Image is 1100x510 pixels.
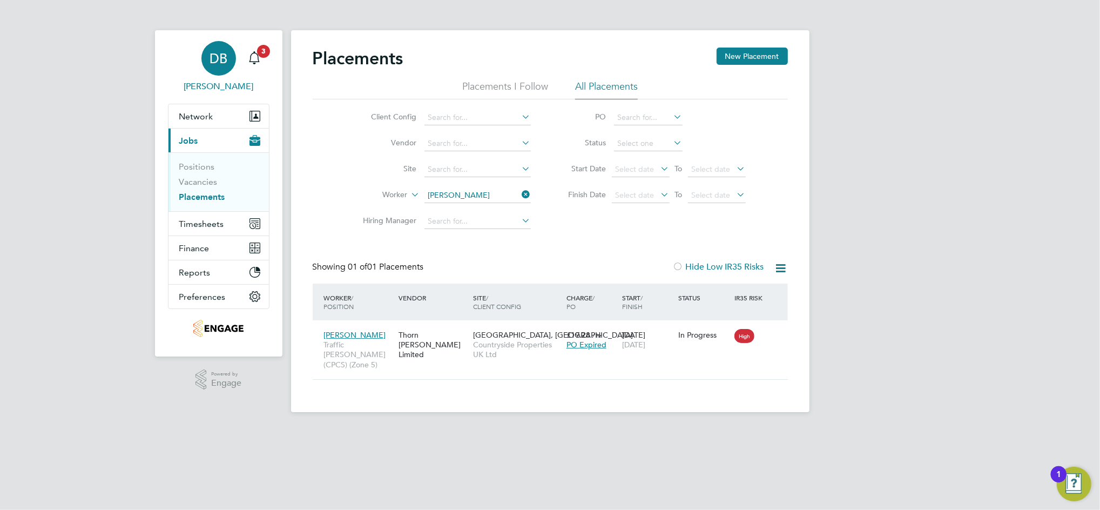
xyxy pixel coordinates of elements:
[424,110,531,125] input: Search for...
[614,110,683,125] input: Search for...
[313,261,426,273] div: Showing
[179,136,198,146] span: Jobs
[355,112,417,122] label: Client Config
[179,192,225,202] a: Placements
[1056,474,1061,488] div: 1
[179,219,224,229] span: Timesheets
[732,288,769,307] div: IR35 Risk
[424,162,531,177] input: Search for...
[346,190,408,200] label: Worker
[168,285,269,308] button: Preferences
[348,261,368,272] span: 01 of
[717,48,788,65] button: New Placement
[592,331,602,339] span: / hr
[558,164,606,173] label: Start Date
[619,325,676,355] div: [DATE]
[179,177,218,187] a: Vacancies
[473,330,633,340] span: [GEOGRAPHIC_DATA], [GEOGRAPHIC_DATA]
[673,261,764,272] label: Hide Low IR35 Risks
[672,162,686,176] span: To
[321,324,788,333] a: [PERSON_NAME]Traffic [PERSON_NAME] (CPCS) (Zone 5)Thorn [PERSON_NAME] Limited[GEOGRAPHIC_DATA], [...
[566,340,606,350] span: PO Expired
[168,129,269,152] button: Jobs
[470,288,564,316] div: Site
[473,340,561,359] span: Countryside Properties UK Ltd
[168,41,269,93] a: DB[PERSON_NAME]
[616,164,654,174] span: Select date
[678,330,729,340] div: In Progress
[155,30,282,357] nav: Main navigation
[321,288,396,316] div: Worker
[195,370,241,390] a: Powered byEngage
[211,379,241,388] span: Engage
[324,293,354,311] span: / Position
[324,340,393,370] span: Traffic [PERSON_NAME] (CPCS) (Zone 5)
[244,41,265,76] a: 3
[179,111,213,122] span: Network
[575,80,638,99] li: All Placements
[348,261,424,272] span: 01 Placements
[614,136,683,151] input: Select one
[619,288,676,316] div: Start
[179,292,226,302] span: Preferences
[168,320,269,337] a: Go to home page
[424,188,531,203] input: Search for...
[355,216,417,225] label: Hiring Manager
[734,329,754,343] span: High
[168,80,269,93] span: Daniel Bassett
[692,190,731,200] span: Select date
[558,138,606,147] label: Status
[424,136,531,151] input: Search for...
[168,152,269,211] div: Jobs
[622,293,643,311] span: / Finish
[355,164,417,173] label: Site
[179,267,211,278] span: Reports
[558,112,606,122] label: PO
[564,288,620,316] div: Charge
[168,104,269,128] button: Network
[168,236,269,260] button: Finance
[396,325,470,365] div: Thorn [PERSON_NAME] Limited
[473,293,521,311] span: / Client Config
[179,162,215,172] a: Positions
[462,80,548,99] li: Placements I Follow
[672,187,686,202] span: To
[355,138,417,147] label: Vendor
[324,330,386,340] span: [PERSON_NAME]
[616,190,654,200] span: Select date
[566,293,595,311] span: / PO
[622,340,645,350] span: [DATE]
[257,45,270,58] span: 3
[168,212,269,236] button: Timesheets
[424,214,531,229] input: Search for...
[211,370,241,379] span: Powered by
[396,288,470,307] div: Vendor
[566,330,590,340] span: £19.28
[179,243,210,253] span: Finance
[168,260,269,284] button: Reports
[692,164,731,174] span: Select date
[558,190,606,199] label: Finish Date
[210,51,227,65] span: DB
[193,320,244,337] img: thornbaker-logo-retina.png
[1057,467,1091,501] button: Open Resource Center, 1 new notification
[676,288,732,307] div: Status
[313,48,403,69] h2: Placements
